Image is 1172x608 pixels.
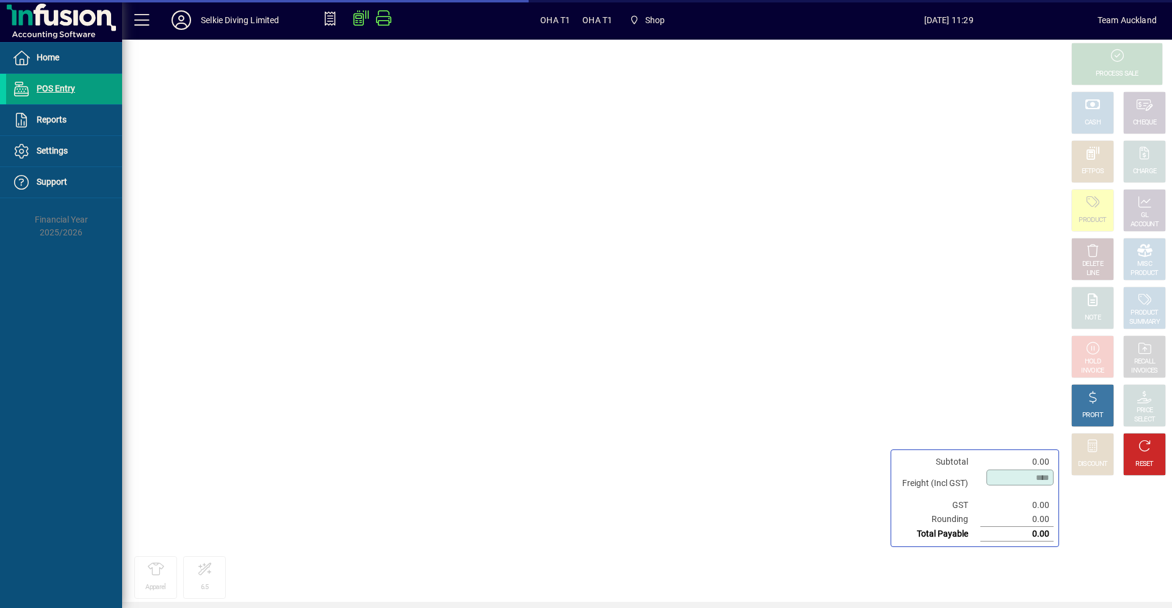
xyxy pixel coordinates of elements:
[896,498,980,512] td: GST
[145,583,165,592] div: Apparel
[1096,70,1138,79] div: PROCESS SALE
[37,146,68,156] span: Settings
[1082,411,1103,420] div: PROFIT
[624,9,670,31] span: Shop
[1131,367,1157,376] div: INVOICES
[896,455,980,469] td: Subtotal
[582,10,612,30] span: OHA T1
[896,527,980,542] td: Total Payable
[980,498,1054,512] td: 0.00
[37,115,67,124] span: Reports
[1129,318,1160,327] div: SUMMARY
[540,10,570,30] span: OHA T1
[896,512,980,527] td: Rounding
[201,583,209,592] div: 6.5
[980,455,1054,469] td: 0.00
[1085,118,1101,127] div: CASH
[980,512,1054,527] td: 0.00
[1130,269,1158,278] div: PRODUCT
[896,469,980,498] td: Freight (Incl GST)
[6,105,122,135] a: Reports
[1085,313,1101,323] div: NOTE
[6,167,122,198] a: Support
[1085,357,1101,367] div: HOLD
[800,10,1098,30] span: [DATE] 11:29
[6,43,122,73] a: Home
[162,9,201,31] button: Profile
[37,177,67,187] span: Support
[980,527,1054,542] td: 0.00
[1078,460,1107,469] div: DISCOUNT
[1082,167,1104,176] div: EFTPOS
[1133,118,1156,127] div: CHEQUE
[645,10,665,30] span: Shop
[1081,367,1104,376] div: INVOICE
[1130,309,1158,318] div: PRODUCT
[1082,260,1103,269] div: DELETE
[1133,167,1157,176] div: CHARGE
[1134,357,1156,367] div: RECALL
[6,136,122,166] a: Settings
[37,52,59,62] span: Home
[1137,260,1152,269] div: MISC
[1098,10,1157,30] div: Team Auckland
[1137,406,1153,415] div: PRICE
[1130,220,1159,229] div: ACCOUNT
[201,10,280,30] div: Selkie Diving Limited
[1134,415,1156,424] div: SELECT
[37,84,75,93] span: POS Entry
[1135,460,1154,469] div: RESET
[1087,269,1099,278] div: LINE
[1141,211,1149,220] div: GL
[1079,216,1106,225] div: PRODUCT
